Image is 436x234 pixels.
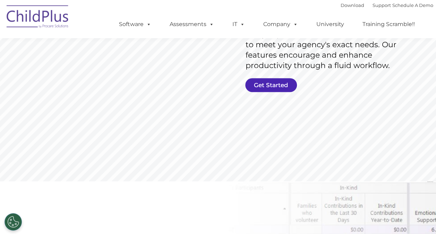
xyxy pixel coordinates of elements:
a: Download [341,2,364,8]
a: IT [225,17,252,31]
a: University [309,17,351,31]
a: Software [112,17,158,31]
a: Training Scramble!! [356,17,422,31]
font: | [341,2,433,8]
a: Company [256,17,305,31]
img: ChildPlus by Procare Solutions [3,0,72,35]
a: Support [373,2,391,8]
a: Schedule A Demo [392,2,433,8]
a: Assessments [163,17,221,31]
a: Get Started [245,78,297,92]
button: Cookies Settings [5,213,22,231]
